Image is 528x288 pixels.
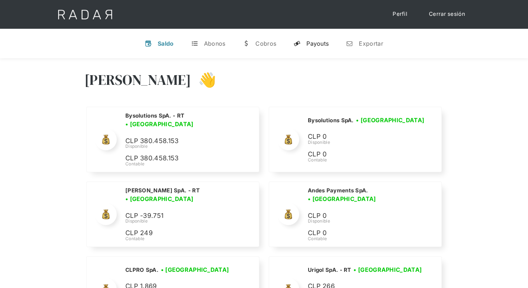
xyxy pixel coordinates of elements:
p: CLP 0 [308,132,416,142]
h3: • [GEOGRAPHIC_DATA] [308,195,376,203]
h3: 👋 [191,71,216,89]
h3: • [GEOGRAPHIC_DATA] [161,265,229,274]
div: Saldo [158,40,174,47]
h2: Bysolutions SpA. [308,117,354,124]
p: CLP 249 [125,228,233,238]
h3: • [GEOGRAPHIC_DATA] [125,195,194,203]
div: y [293,40,301,47]
div: Abonos [204,40,226,47]
h2: Bysolutions SpA. - RT [125,112,184,119]
h2: Urigol SpA. - RT [308,266,351,274]
h2: Andes Payments SpA. [308,187,368,194]
div: t [191,40,198,47]
div: Contable [308,236,433,242]
p: CLP 0 [308,211,416,221]
div: Disponible [125,143,250,150]
h3: • [GEOGRAPHIC_DATA] [356,116,424,124]
a: Cerrar sesión [422,7,472,21]
div: Disponible [125,218,250,224]
p: CLP -39.751 [125,211,233,221]
p: CLP 0 [308,149,416,160]
div: n [346,40,353,47]
h3: • [GEOGRAPHIC_DATA] [125,120,194,128]
div: Contable [308,157,427,163]
h2: [PERSON_NAME] SpA. - RT [125,187,200,194]
div: Disponible [308,218,433,224]
p: CLP 0 [308,228,416,238]
p: CLP 380.458.153 [125,153,233,164]
h2: CLPRO SpA. [125,266,158,274]
div: v [145,40,152,47]
a: Perfil [385,7,414,21]
div: Payouts [306,40,329,47]
h3: [PERSON_NAME] [84,71,191,89]
div: Cobros [255,40,276,47]
p: CLP 380.458.153 [125,136,233,146]
div: Contable [125,161,250,167]
div: w [242,40,250,47]
div: Contable [125,236,250,242]
div: Exportar [359,40,383,47]
div: Disponible [308,139,427,146]
h3: • [GEOGRAPHIC_DATA] [353,265,422,274]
